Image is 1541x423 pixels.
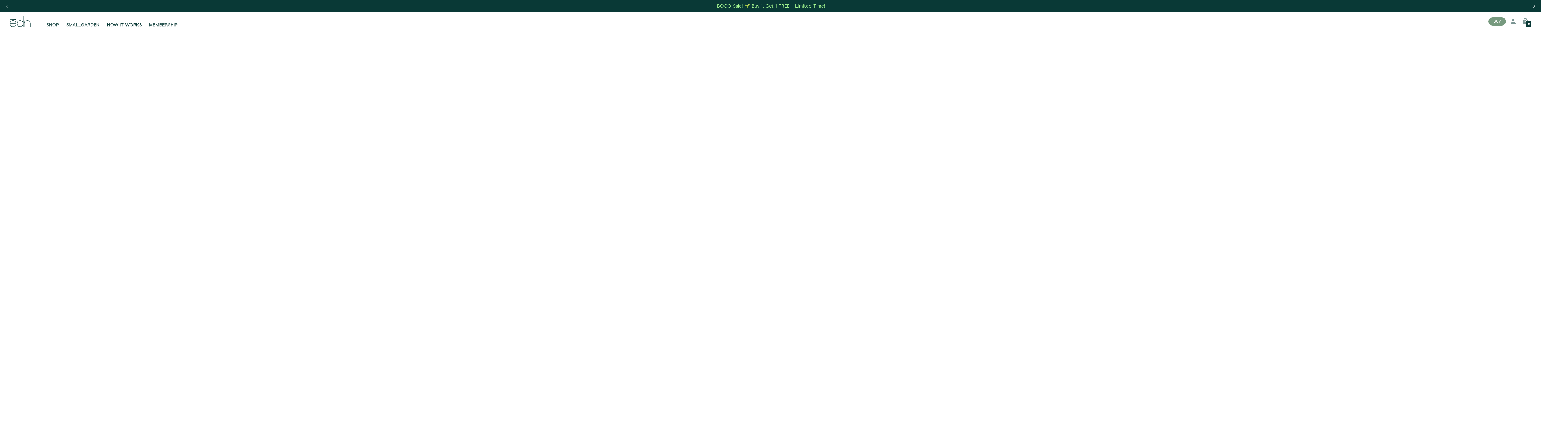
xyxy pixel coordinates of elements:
[1528,23,1530,26] span: 0
[107,22,142,28] span: HOW IT WORKS
[63,15,104,28] a: SMALLGARDEN
[149,22,178,28] span: MEMBERSHIP
[47,22,59,28] span: SHOP
[717,3,825,9] div: BOGO Sale! 🌱 Buy 1, Get 1 FREE – Limited Time!
[66,22,100,28] span: SMALLGARDEN
[716,2,826,11] a: BOGO Sale! 🌱 Buy 1, Get 1 FREE – Limited Time!
[43,15,63,28] a: SHOP
[1488,17,1506,26] button: BUY
[146,15,181,28] a: MEMBERSHIP
[103,15,145,28] a: HOW IT WORKS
